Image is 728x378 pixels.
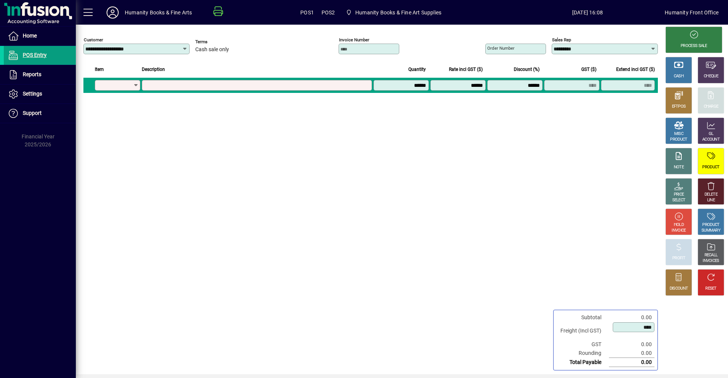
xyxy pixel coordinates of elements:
[339,37,369,42] mat-label: Invoice number
[681,43,707,49] div: PROCESS SALE
[702,222,719,228] div: PRODUCT
[702,165,719,170] div: PRODUCT
[95,65,104,74] span: Item
[408,65,426,74] span: Quantity
[322,6,335,19] span: POS2
[704,253,718,258] div: RECALL
[487,45,515,51] mat-label: Order number
[674,192,684,198] div: PRICE
[674,131,683,137] div: MISC
[670,286,688,292] div: DISCOUNT
[672,256,685,261] div: PROFIT
[665,6,719,19] div: Humanity Front Office
[609,358,654,367] td: 0.00
[672,228,686,234] div: INVOICE
[100,6,125,19] button: Profile
[674,74,684,79] div: CASH
[674,165,684,170] div: NOTE
[557,340,609,349] td: GST
[514,65,540,74] span: Discount (%)
[670,137,687,143] div: PRODUCT
[709,131,714,137] div: GL
[609,340,654,349] td: 0.00
[4,27,76,45] a: Home
[703,258,719,264] div: INVOICES
[704,192,717,198] div: DELETE
[704,104,719,110] div: CHARGE
[195,47,229,53] span: Cash sale only
[23,33,37,39] span: Home
[557,349,609,358] td: Rounding
[343,6,444,19] span: Humanity Books & Fine Art Supplies
[704,74,718,79] div: CHEQUE
[84,37,103,42] mat-label: Customer
[674,222,684,228] div: HOLD
[510,6,665,19] span: [DATE] 16:08
[705,286,717,292] div: RESET
[449,65,483,74] span: Rate incl GST ($)
[672,198,686,203] div: SELECT
[552,37,571,42] mat-label: Sales rep
[581,65,596,74] span: GST ($)
[557,313,609,322] td: Subtotal
[4,85,76,104] a: Settings
[23,52,47,58] span: POS Entry
[300,6,314,19] span: POS1
[557,358,609,367] td: Total Payable
[23,71,41,77] span: Reports
[23,91,42,97] span: Settings
[23,110,42,116] span: Support
[195,39,241,44] span: Terms
[616,65,655,74] span: Extend incl GST ($)
[702,137,720,143] div: ACCOUNT
[609,349,654,358] td: 0.00
[125,6,192,19] div: Humanity Books & Fine Arts
[4,65,76,84] a: Reports
[355,6,441,19] span: Humanity Books & Fine Art Supplies
[557,322,609,340] td: Freight (Incl GST)
[672,104,686,110] div: EFTPOS
[142,65,165,74] span: Description
[707,198,715,203] div: LINE
[609,313,654,322] td: 0.00
[4,104,76,123] a: Support
[701,228,720,234] div: SUMMARY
